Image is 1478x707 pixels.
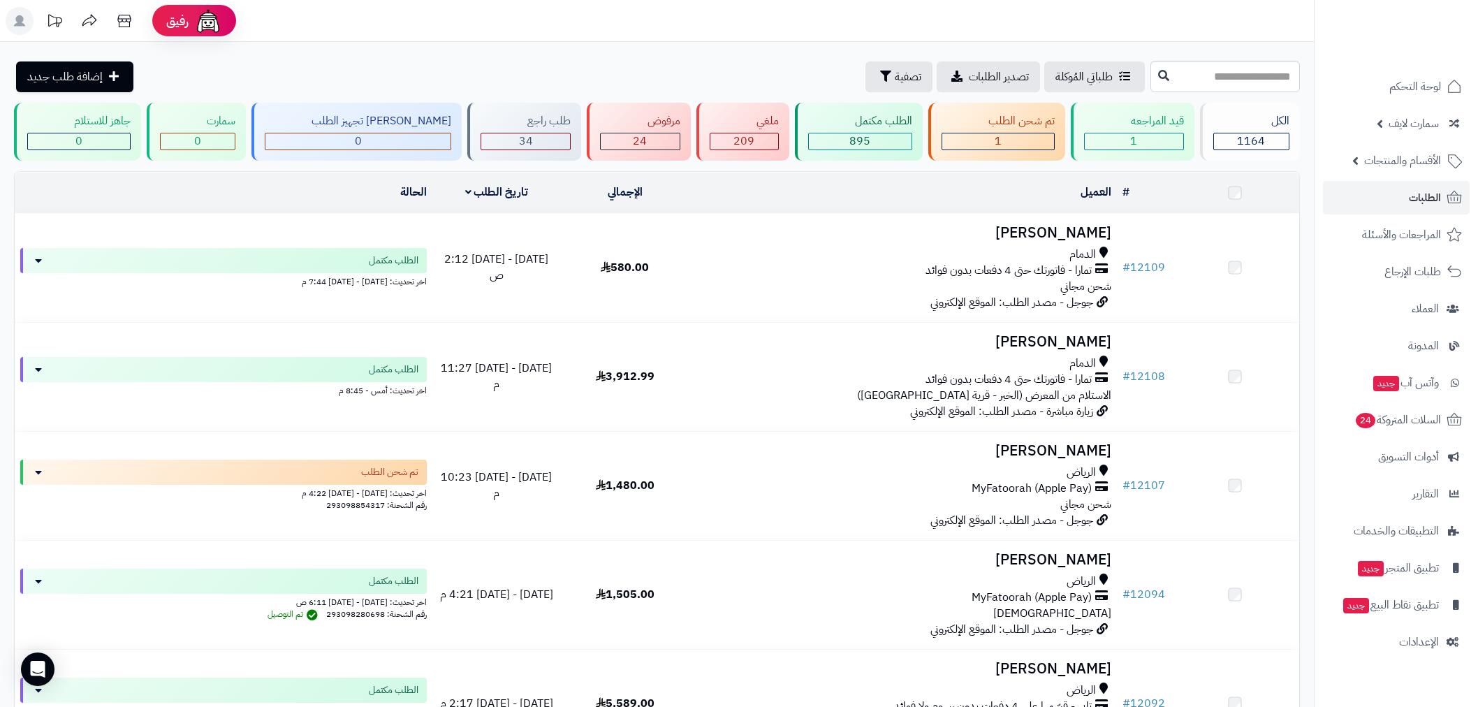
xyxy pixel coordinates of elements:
h3: [PERSON_NAME] [695,443,1111,459]
span: لوحة التحكم [1389,77,1441,96]
span: سمارت لايف [1389,114,1439,133]
span: طلباتي المُوكلة [1055,68,1113,85]
a: وآتس آبجديد [1323,366,1470,400]
span: الرياض [1067,574,1096,590]
div: 0 [265,133,451,150]
span: 1 [995,133,1002,150]
a: تاريخ الطلب [465,184,529,201]
a: الإعدادات [1323,625,1470,659]
a: # [1122,184,1129,201]
a: الحالة [400,184,427,201]
a: الطلب مكتمل 895 [792,103,925,161]
span: إضافة طلب جديد [27,68,103,85]
span: رقم الشحنة: 293098280698 [326,608,427,620]
div: الطلب مكتمل [808,113,912,129]
span: الاستلام من المعرض (الخبر - قرية [GEOGRAPHIC_DATA]) [857,387,1111,404]
span: المراجعات والأسئلة [1362,225,1441,245]
a: الكل1164 [1197,103,1303,161]
div: جاهز للاستلام [27,113,131,129]
div: اخر تحديث: أمس - 8:45 م [20,382,427,397]
span: 3,912.99 [596,368,654,385]
span: [DEMOGRAPHIC_DATA] [993,605,1111,622]
span: # [1122,259,1130,276]
span: تطبيق نقاط البيع [1342,595,1439,615]
span: الدمام [1069,247,1096,263]
a: التطبيقات والخدمات [1323,514,1470,548]
span: الطلب مكتمل [369,363,418,377]
a: لوحة التحكم [1323,70,1470,103]
a: ملغي 209 [694,103,792,161]
div: تم شحن الطلب [942,113,1055,129]
a: #12109 [1122,259,1165,276]
h3: [PERSON_NAME] [695,552,1111,568]
span: شحن مجاني [1060,278,1111,295]
a: جاهز للاستلام 0 [11,103,144,161]
div: Open Intercom Messenger [21,653,54,686]
div: 0 [28,133,130,150]
span: 1,480.00 [596,477,654,494]
a: التقارير [1323,477,1470,511]
span: # [1122,586,1130,603]
span: 34 [519,133,533,150]
div: 1 [942,133,1054,150]
a: العميل [1081,184,1111,201]
a: تصدير الطلبات [937,61,1040,92]
div: اخر تحديث: [DATE] - [DATE] 6:11 ص [20,594,427,608]
span: تصدير الطلبات [969,68,1029,85]
span: 209 [733,133,754,150]
span: الرياض [1067,683,1096,699]
span: [DATE] - [DATE] 2:12 ص [444,251,548,284]
div: سمارت [160,113,235,129]
a: [PERSON_NAME] تجهيز الطلب 0 [249,103,464,161]
a: الإجمالي [608,184,643,201]
span: وآتس آب [1372,373,1439,393]
div: 1 [1085,133,1183,150]
a: #12094 [1122,586,1165,603]
span: 24 [633,133,647,150]
span: طلبات الإرجاع [1384,262,1441,282]
div: 24 [601,133,679,150]
span: الرياض [1067,465,1096,481]
span: جوجل - مصدر الطلب: الموقع الإلكتروني [930,294,1093,311]
span: 0 [194,133,201,150]
span: السلات المتروكة [1354,410,1441,430]
a: تطبيق المتجرجديد [1323,551,1470,585]
div: 895 [809,133,912,150]
span: زيارة مباشرة - مصدر الطلب: الموقع الإلكتروني [910,403,1093,420]
span: [DATE] - [DATE] 4:21 م [440,586,553,603]
a: طلب راجع 34 [464,103,584,161]
span: تم التوصيل [268,608,321,620]
span: 580.00 [601,259,649,276]
span: تم شحن الطلب [361,465,418,479]
span: رفيق [166,13,189,29]
span: [DATE] - [DATE] 10:23 م [441,469,552,502]
div: اخر تحديث: [DATE] - [DATE] 4:22 م [20,485,427,500]
span: # [1122,477,1130,494]
a: إضافة طلب جديد [16,61,133,92]
span: رقم الشحنة: 293098854317 [326,499,427,511]
span: الأقسام والمنتجات [1364,151,1441,170]
img: ai-face.png [194,7,222,35]
a: سمارت 0 [144,103,249,161]
div: 209 [710,133,778,150]
span: MyFatoorah (Apple Pay) [972,481,1092,497]
a: طلباتي المُوكلة [1044,61,1145,92]
span: 1164 [1237,133,1265,150]
a: طلبات الإرجاع [1323,255,1470,289]
span: تمارا - فاتورتك حتى 4 دفعات بدون فوائد [925,263,1092,279]
span: جديد [1373,376,1399,391]
div: مرفوض [600,113,680,129]
span: شحن مجاني [1060,496,1111,513]
div: 34 [481,133,570,150]
span: جوجل - مصدر الطلب: الموقع الإلكتروني [930,512,1093,529]
a: المراجعات والأسئلة [1323,218,1470,252]
span: 0 [355,133,362,150]
span: 895 [849,133,870,150]
span: # [1122,368,1130,385]
span: الطلب مكتمل [369,683,418,697]
span: MyFatoorah (Apple Pay) [972,590,1092,606]
div: قيد المراجعه [1084,113,1184,129]
span: الإعدادات [1399,632,1439,652]
button: تصفية [865,61,932,92]
a: تطبيق نقاط البيعجديد [1323,588,1470,622]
